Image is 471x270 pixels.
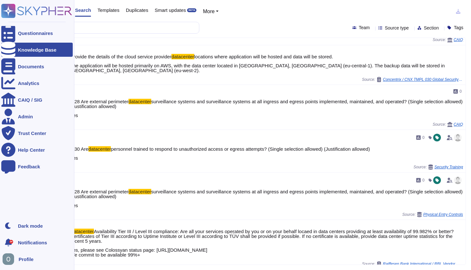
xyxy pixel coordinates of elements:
[3,253,14,265] img: user
[1,252,19,266] button: user
[128,189,151,194] mark: datacenter
[422,178,425,182] span: 0
[70,146,88,152] span: 7.30 Are
[18,240,47,245] span: Notifications
[1,109,73,123] a: Admin
[70,189,463,199] span: surveillance systems and surveillance systems at all ingress and egress points implemented, maint...
[70,247,207,257] span: Yes, please see Colossyan status page: [URL][DOMAIN_NAME] We commit to be available 99%+
[18,224,43,228] div: Dark mode
[402,212,463,217] span: Source:
[359,25,370,30] span: Team
[1,159,73,173] a: Feedback
[155,8,186,13] span: Smart updates
[433,37,463,42] span: Source:
[25,22,193,33] input: Search a question or template...
[126,8,148,13] span: Duplicates
[70,99,463,109] span: surveillance systems and surveillance systems at all ingress and egress points implemented, maint...
[433,122,463,127] span: Source:
[9,240,13,244] div: 9+
[454,176,462,184] img: user
[1,126,73,140] a: Trust Center
[194,54,333,59] span: locations where application will be hosted and data will be stored.
[18,131,46,136] div: Trust Center
[362,77,463,82] span: Source:
[413,165,463,170] span: Source:
[18,81,39,86] div: Analytics
[18,31,53,36] div: Questionnaires
[454,25,463,30] span: Tags
[454,122,463,126] span: CAIQ
[454,134,462,141] img: user
[1,26,73,40] a: Questionnaires
[18,148,45,152] div: Help Center
[75,8,91,13] span: Search
[18,114,33,119] div: Admin
[70,54,171,59] span: Provide the details of the cloud service provider
[362,261,463,266] span: Source:
[383,78,463,81] span: Concentrix / CNX TMPL 030 Global Security Application Assessment To be filled by Vendor
[70,229,454,244] span: Availability Tier III / Level III compliance: Are all your services operated by you or on your be...
[97,8,119,13] span: Templates
[88,146,111,152] mark: datacenter
[19,257,34,262] span: Profile
[383,262,463,266] span: Raiffesen Bank International / RBI_Vendor_Security_AssessmentV2.4
[18,97,42,102] div: CAIQ / SIG
[454,38,463,42] span: CAIQ
[434,165,463,169] span: Security Training
[385,26,409,30] span: Source type
[1,76,73,90] a: Analytics
[423,213,463,216] span: Physical Entry Controls
[203,9,214,14] span: More
[111,146,370,152] span: personnel trained to respond to unauthorized access or egress attempts? (Single selection allowed...
[1,93,73,107] a: CAIQ / SIG
[187,8,196,12] div: BETA
[203,8,219,15] button: More
[459,89,462,93] span: 0
[70,99,128,104] span: 7.28 Are external perimeter
[18,164,40,169] div: Feedback
[171,54,194,59] mark: datacenter
[70,229,94,234] mark: Datacenter
[70,189,128,194] span: 7.28 Are external perimeter
[1,143,73,157] a: Help Center
[18,47,56,52] div: Knowledge Base
[1,59,73,73] a: Documents
[424,26,439,30] span: Section
[422,136,425,139] span: 0
[18,64,44,69] div: Documents
[1,43,73,57] a: Knowledge Base
[128,99,151,104] mark: datacenter
[70,63,445,73] span: The application will be hosted primarily on AWS, with the data center located in [GEOGRAPHIC_DATA...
